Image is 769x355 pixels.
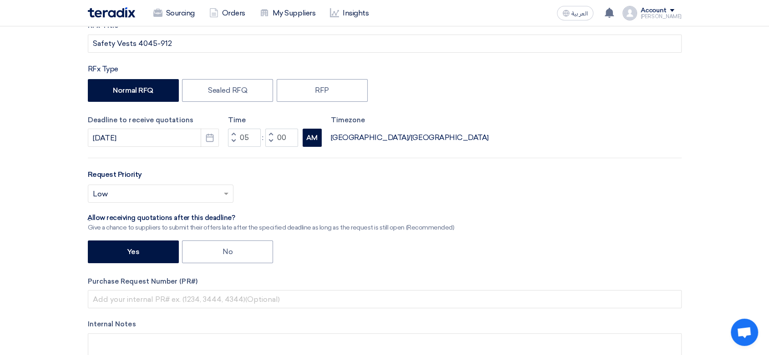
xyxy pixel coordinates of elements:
[88,79,179,102] label: Normal RFQ
[557,6,593,20] button: العربية
[331,132,489,143] div: [GEOGRAPHIC_DATA]/[GEOGRAPHIC_DATA]
[228,129,261,147] input: Hours
[202,3,253,23] a: Orders
[88,319,682,330] label: Internal Notes
[265,129,298,147] input: Minutes
[572,10,588,17] span: العربية
[146,3,202,23] a: Sourcing
[261,132,265,143] div: :
[253,3,323,23] a: My Suppliers
[331,115,489,125] label: Timezone
[731,319,758,346] a: Open chat
[88,115,219,125] label: Deadline to receive quotations
[88,169,142,180] label: Request Priority
[182,79,273,102] label: Sealed RFQ
[88,35,682,53] input: e.g. New ERP System, Server Visualization Project...
[88,223,455,232] div: Give a chance to suppliers to submit their offers late after the specified deadline as long as th...
[88,276,682,287] label: Purchase Request Number (PR#)
[182,240,273,263] label: No
[228,115,322,125] label: Time
[88,7,135,18] img: Teradix logo
[277,79,368,102] label: RFP
[323,3,376,23] a: Insights
[88,64,682,75] div: RFx Type
[622,6,637,20] img: profile_test.png
[88,129,219,147] input: yyyy-mm-dd
[88,290,682,308] input: Add your internal PR# ex. (1234, 3444, 4344)(Optional)
[641,14,682,19] div: [PERSON_NAME]
[303,129,322,147] button: AM
[88,214,455,223] div: ِAllow receiving quotations after this deadline?
[88,240,179,263] label: Yes
[641,7,667,15] div: Account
